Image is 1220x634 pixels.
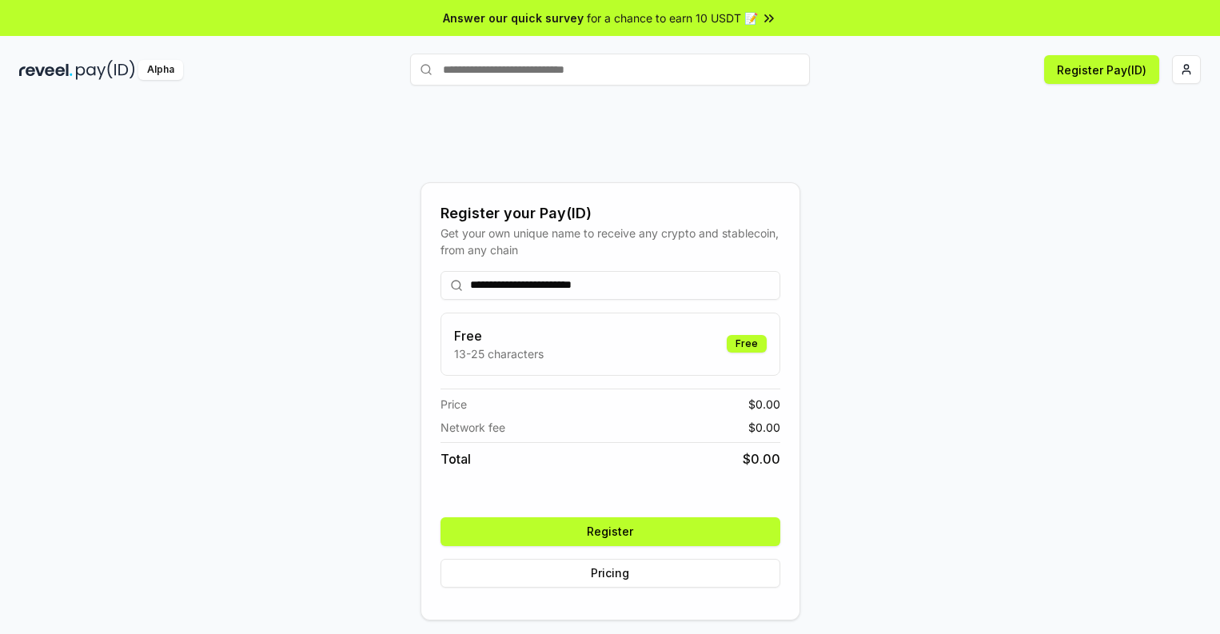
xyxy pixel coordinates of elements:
[454,345,544,362] p: 13-25 characters
[76,60,135,80] img: pay_id
[748,419,780,436] span: $ 0.00
[743,449,780,469] span: $ 0.00
[441,202,780,225] div: Register your Pay(ID)
[441,559,780,588] button: Pricing
[441,225,780,258] div: Get your own unique name to receive any crypto and stablecoin, from any chain
[441,419,505,436] span: Network fee
[441,396,467,413] span: Price
[443,10,584,26] span: Answer our quick survey
[138,60,183,80] div: Alpha
[441,449,471,469] span: Total
[441,517,780,546] button: Register
[727,335,767,353] div: Free
[587,10,758,26] span: for a chance to earn 10 USDT 📝
[454,326,544,345] h3: Free
[748,396,780,413] span: $ 0.00
[1044,55,1159,84] button: Register Pay(ID)
[19,60,73,80] img: reveel_dark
